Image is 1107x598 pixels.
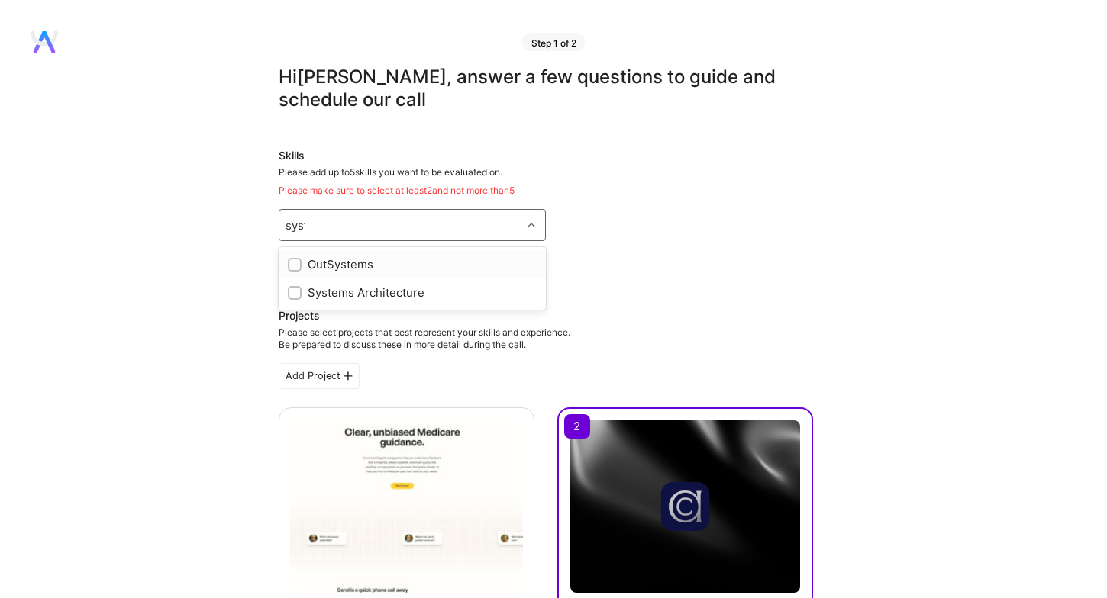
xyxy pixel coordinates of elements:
[279,166,813,197] div: Please add up to 5 skills you want to be evaluated on.
[522,33,586,51] div: Step 1 of 2
[279,66,813,111] div: Hi [PERSON_NAME] , answer a few questions to guide and schedule our call
[279,326,570,351] div: Please select projects that best represent your skills and experience. Be prepared to discuss the...
[279,363,360,389] div: Add Project
[279,148,813,163] div: Skills
[661,482,710,531] img: Company logo
[279,308,320,323] div: Projects
[570,420,800,593] img: cover
[528,221,535,229] i: icon Chevron
[288,256,537,272] div: OutSystems
[288,285,537,301] div: Systems Architecture
[344,371,353,381] i: icon PlusBlackFlat
[279,185,813,197] div: Please make sure to select at least 2 and not more than 5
